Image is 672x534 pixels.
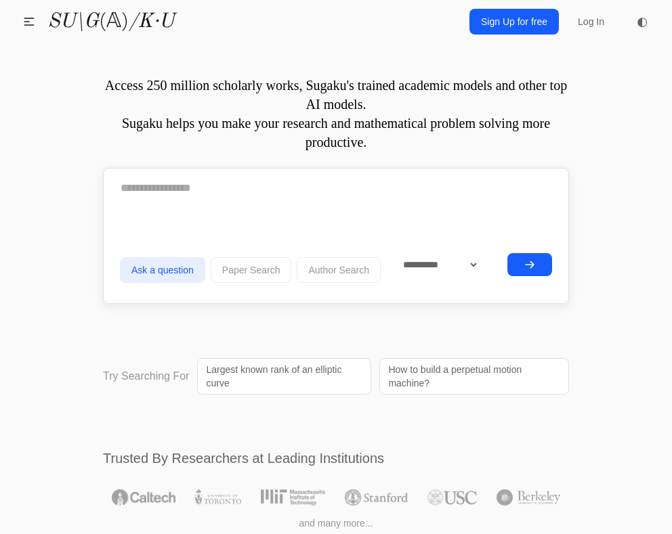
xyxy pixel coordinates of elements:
[637,16,648,28] span: ◐
[47,12,99,32] i: SU\G
[345,489,408,506] img: Stanford
[211,257,292,283] button: Paper Search
[129,12,174,32] i: /K·U
[103,449,569,468] h2: Trusted By Researchers at Leading Institutions
[629,8,656,35] button: ◐
[570,9,612,34] a: Log In
[47,9,174,34] a: SU\G(𝔸)/K·U
[112,489,175,506] img: Caltech
[261,489,325,506] img: MIT
[197,358,371,395] a: Largest known rank of an elliptic curve
[120,257,205,283] button: Ask a question
[103,368,189,384] p: Try Searching For
[497,489,560,506] img: UC Berkeley
[195,489,241,506] img: University of Toronto
[297,257,381,283] button: Author Search
[469,9,559,35] a: Sign Up for free
[427,489,477,506] img: USC
[299,516,373,530] span: and many more...
[103,76,569,152] p: Access 250 million scholarly works, Sugaku's trained academic models and other top AI models. Sug...
[379,358,569,395] a: How to build a perpetual motion machine?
